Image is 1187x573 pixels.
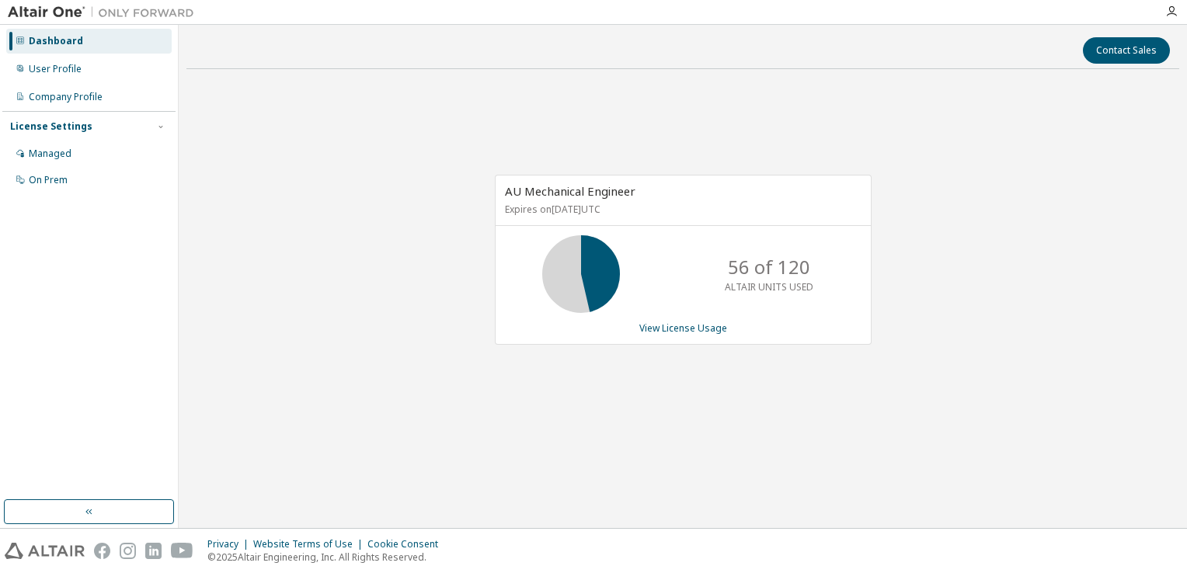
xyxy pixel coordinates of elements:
img: facebook.svg [94,543,110,559]
p: Expires on [DATE] UTC [505,203,858,216]
div: Cookie Consent [367,538,447,550]
div: Company Profile [29,91,103,103]
img: altair_logo.svg [5,543,85,559]
button: Contact Sales [1083,37,1170,64]
p: © 2025 Altair Engineering, Inc. All Rights Reserved. [207,550,447,564]
img: Altair One [8,5,202,20]
a: View License Usage [639,321,727,335]
img: linkedin.svg [145,543,162,559]
div: Privacy [207,538,253,550]
img: youtube.svg [171,543,193,559]
div: License Settings [10,120,92,133]
p: ALTAIR UNITS USED [725,280,813,293]
span: AU Mechanical Engineer [505,183,635,199]
div: Dashboard [29,35,83,47]
div: Website Terms of Use [253,538,367,550]
div: On Prem [29,174,68,186]
p: 56 of 120 [728,254,810,280]
img: instagram.svg [120,543,136,559]
div: User Profile [29,63,82,75]
div: Managed [29,148,71,160]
